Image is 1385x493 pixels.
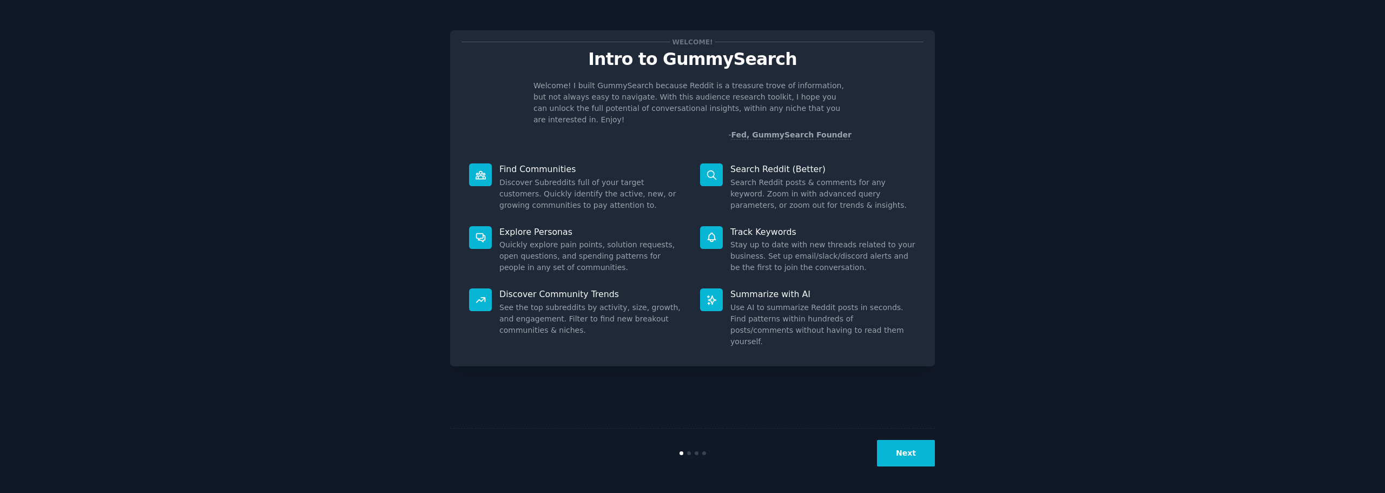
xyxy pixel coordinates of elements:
div: - [728,129,852,141]
dd: Use AI to summarize Reddit posts in seconds. Find patterns within hundreds of posts/comments with... [730,302,916,347]
dd: Discover Subreddits full of your target customers. Quickly identify the active, new, or growing c... [499,177,685,211]
p: Discover Community Trends [499,288,685,300]
p: Find Communities [499,163,685,175]
p: Intro to GummySearch [461,50,924,69]
p: Track Keywords [730,226,916,238]
p: Welcome! I built GummySearch because Reddit is a treasure trove of information, but not always ea... [533,80,852,126]
a: Fed, GummySearch Founder [731,130,852,140]
button: Next [877,440,935,466]
dd: Quickly explore pain points, solution requests, open questions, and spending patterns for people ... [499,239,685,273]
dd: Search Reddit posts & comments for any keyword. Zoom in with advanced query parameters, or zoom o... [730,177,916,211]
dd: See the top subreddits by activity, size, growth, and engagement. Filter to find new breakout com... [499,302,685,336]
p: Summarize with AI [730,288,916,300]
span: Welcome! [670,36,715,48]
dd: Stay up to date with new threads related to your business. Set up email/slack/discord alerts and ... [730,239,916,273]
p: Search Reddit (Better) [730,163,916,175]
p: Explore Personas [499,226,685,238]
